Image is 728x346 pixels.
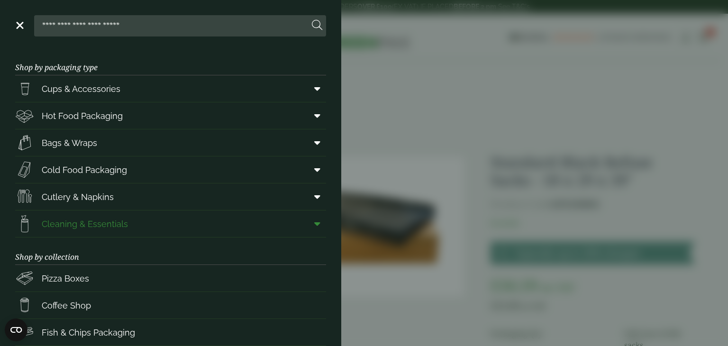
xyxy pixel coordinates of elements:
span: Cups & Accessories [42,82,120,95]
span: Cold Food Packaging [42,164,127,176]
a: Cups & Accessories [15,75,326,102]
img: Paper_carriers.svg [15,133,34,152]
a: Cutlery & Napkins [15,183,326,210]
img: HotDrink_paperCup.svg [15,296,34,315]
a: Coffee Shop [15,292,326,319]
span: Bags & Wraps [42,137,97,149]
a: Pizza Boxes [15,265,326,291]
span: Hot Food Packaging [42,109,123,122]
span: Cleaning & Essentials [42,218,128,230]
a: Hot Food Packaging [15,102,326,129]
span: Cutlery & Napkins [42,191,114,203]
h3: Shop by packaging type [15,48,326,75]
a: Bags & Wraps [15,129,326,156]
span: Pizza Boxes [42,272,89,285]
button: Open CMP widget [5,319,27,341]
img: open-wipe.svg [15,214,34,233]
img: Pizza_boxes.svg [15,269,34,288]
a: Fish & Chips Packaging [15,319,326,346]
a: Cleaning & Essentials [15,210,326,237]
img: PintNhalf_cup.svg [15,79,34,98]
a: Cold Food Packaging [15,156,326,183]
span: Fish & Chips Packaging [42,326,135,339]
span: Coffee Shop [42,299,91,312]
img: Cutlery.svg [15,187,34,206]
img: Sandwich_box.svg [15,160,34,179]
img: Deli_box.svg [15,106,34,125]
h3: Shop by collection [15,237,326,265]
